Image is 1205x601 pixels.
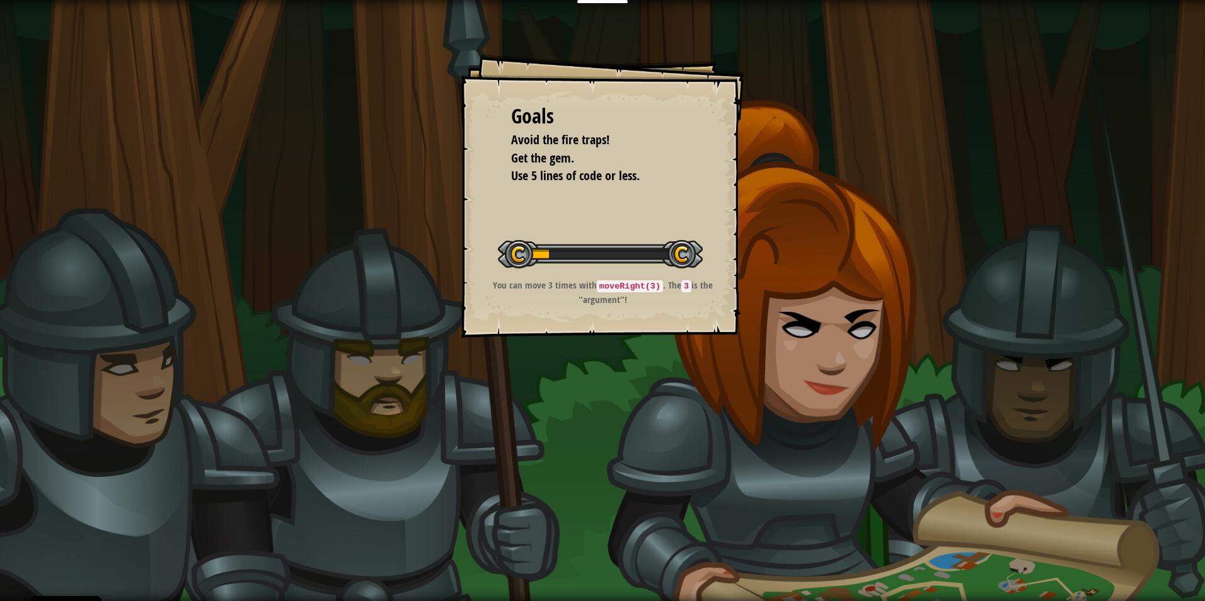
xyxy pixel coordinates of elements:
code: moveRight(3) [597,280,663,292]
li: Use 5 lines of code or less. [495,167,691,185]
span: Get the gem. [511,149,574,166]
span: Avoid the fire traps! [511,131,609,148]
li: Get the gem. [495,149,691,168]
li: Avoid the fire traps! [495,131,691,149]
span: Use 5 lines of code or less. [511,167,640,184]
code: 3 [681,280,691,292]
p: You can move 3 times with . The is the "argument"! [476,278,729,306]
div: Goals [511,102,694,131]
